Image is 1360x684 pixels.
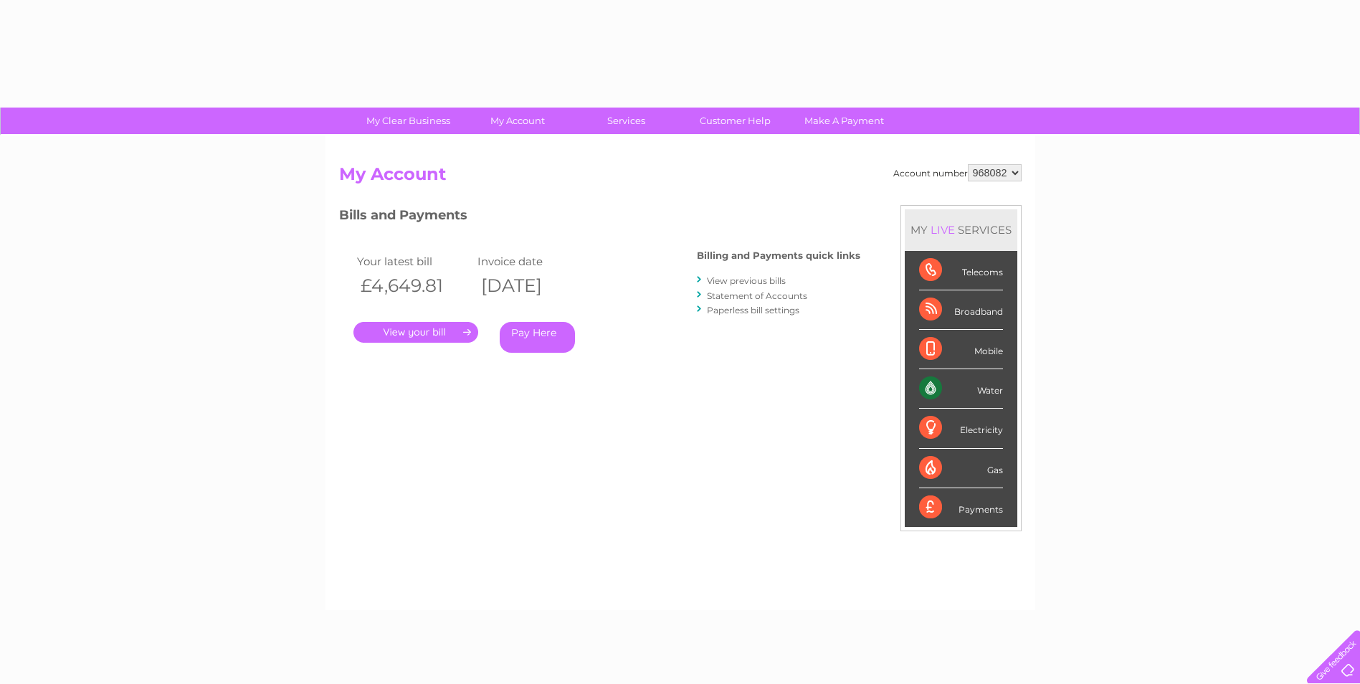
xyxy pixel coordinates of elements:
[474,252,595,271] td: Invoice date
[676,108,794,134] a: Customer Help
[919,251,1003,290] div: Telecoms
[919,369,1003,409] div: Water
[707,275,786,286] a: View previous bills
[919,449,1003,488] div: Gas
[905,209,1017,250] div: MY SERVICES
[353,271,475,300] th: £4,649.81
[919,488,1003,527] div: Payments
[458,108,576,134] a: My Account
[500,322,575,353] a: Pay Here
[349,108,467,134] a: My Clear Business
[919,290,1003,330] div: Broadband
[893,164,1022,181] div: Account number
[707,305,799,315] a: Paperless bill settings
[339,205,860,230] h3: Bills and Payments
[919,409,1003,448] div: Electricity
[567,108,685,134] a: Services
[785,108,903,134] a: Make A Payment
[919,330,1003,369] div: Mobile
[353,322,478,343] a: .
[697,250,860,261] h4: Billing and Payments quick links
[928,223,958,237] div: LIVE
[474,271,595,300] th: [DATE]
[339,164,1022,191] h2: My Account
[353,252,475,271] td: Your latest bill
[707,290,807,301] a: Statement of Accounts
